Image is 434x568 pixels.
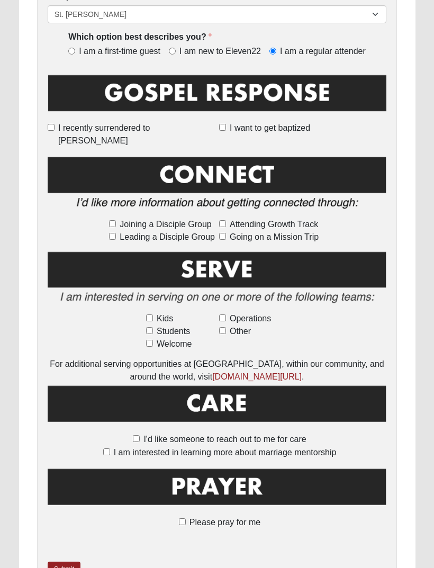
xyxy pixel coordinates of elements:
span: Please pray for me [189,518,260,527]
span: I am a first-time guest [79,46,160,58]
input: Attending Growth Track [219,221,226,228]
input: I am new to Eleven22 [169,48,176,55]
img: Connect.png [48,155,386,217]
span: Kids [157,313,173,326]
span: I am new to Eleven22 [179,46,261,58]
span: I'd like someone to reach out to me for care [143,435,306,444]
span: Operations [230,313,271,326]
label: Which option best describes you? [68,32,211,44]
input: Welcome [146,340,153,347]
input: I am a first-time guest [68,48,75,55]
input: I recently surrendered to [PERSON_NAME] [48,124,55,131]
img: GospelResponseBLK.png [48,74,386,121]
input: Other [219,328,226,335]
span: Students [157,326,190,338]
input: Please pray for me [179,519,186,526]
a: [DOMAIN_NAME][URL] [212,373,302,382]
input: Students [146,328,153,335]
span: Joining a Disciple Group [120,219,211,231]
span: Attending Growth Track [230,219,318,231]
span: I want to get baptized [230,122,310,135]
span: Other [230,326,251,338]
input: Joining a Disciple Group [109,221,116,228]
span: Welcome [157,338,192,351]
input: I am interested in learning more about marriage mentorship [103,449,110,456]
img: Care.png [48,384,386,431]
span: I am a regular attender [280,46,366,58]
input: I am a regular attender [269,48,276,55]
div: For additional serving opportunities at [GEOGRAPHIC_DATA], within our community, and around the w... [48,358,386,384]
input: I want to get baptized [219,124,226,131]
input: Going on a Mission Trip [219,233,226,240]
input: Operations [219,315,226,322]
input: Leading a Disciple Group [109,233,116,240]
span: I recently surrendered to [PERSON_NAME] [58,122,215,148]
span: Leading a Disciple Group [120,231,215,244]
span: I am interested in learning more about marriage mentorship [114,448,337,457]
input: I'd like someone to reach out to me for care [133,436,140,443]
input: Kids [146,315,153,322]
span: Going on a Mission Trip [230,231,319,244]
img: Prayer.png [48,467,386,515]
img: Serve2.png [48,250,386,311]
